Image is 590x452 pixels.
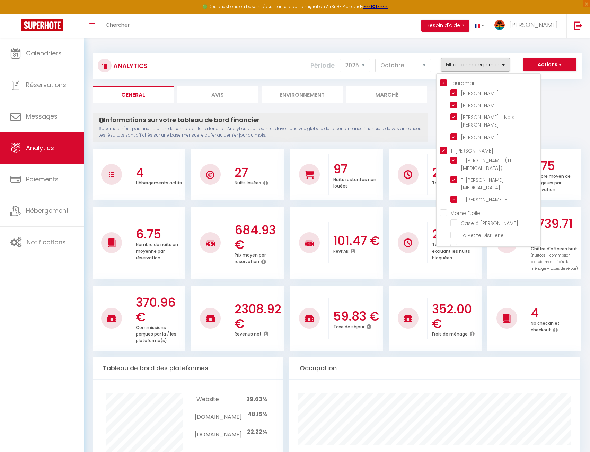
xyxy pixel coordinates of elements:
span: Calendriers [26,49,62,58]
button: Filtrer par hébergement [441,58,510,72]
img: Super Booking [21,19,63,31]
h3: 59.83 € [333,309,381,324]
span: Ti [PERSON_NAME] - [MEDICAL_DATA] [461,176,508,191]
img: logout [574,21,582,30]
li: Avis [177,86,258,103]
p: Frais de ménage [432,330,468,337]
p: Nombre de nuits en moyenne par réservation [136,240,178,261]
li: Environnement [262,86,343,103]
li: General [93,86,174,103]
td: [DOMAIN_NAME] [195,423,241,441]
span: 29.63% [246,395,267,403]
img: NO IMAGE [404,238,412,247]
p: Prix moyen par réservation [235,251,266,264]
a: >>> ICI <<<< [363,3,388,9]
span: Hébergement [26,206,69,215]
h3: 27 [235,165,282,180]
span: Messages [26,112,58,121]
p: Taux d'occupation [432,179,472,186]
h3: 352.00 € [432,302,480,331]
td: Website [195,393,241,406]
span: Analytics [26,144,54,152]
p: Revenus net [235,330,262,337]
p: RevPAR [333,247,349,254]
button: Besoin d'aide ? [421,20,469,32]
h3: 4 [531,306,579,320]
button: Actions [523,58,576,72]
p: Hébergements actifs [136,179,182,186]
p: Commissions perçues par la / les plateforme(s) [136,323,176,344]
span: Notifications [27,238,66,246]
h3: 101.47 € [333,234,381,248]
p: Nombre moyen de voyageurs par réservation [531,172,571,192]
label: Période [310,58,335,73]
div: Tableau de bord des plateformes [93,357,283,379]
h4: Informations sur votre tableau de bord financier [99,116,422,124]
span: (nuitées + commission plateformes + frais de ménage + taxes de séjour) [531,253,578,271]
p: Taxe de séjour [333,322,364,330]
span: Chercher [106,21,130,28]
p: Taux d'occupation en excluant les nuits bloquées [432,240,478,261]
span: [PERSON_NAME] [461,134,499,141]
p: Chiffre d'affaires brut [531,244,578,271]
span: Réservations [26,80,66,89]
h3: 29.67 % [432,227,480,242]
h3: 2739.71 € [531,217,579,246]
h3: 6.75 [136,227,184,242]
h3: 2.75 [531,159,579,173]
h3: 21.77 % [432,165,480,180]
h3: 684.93 € [235,223,282,252]
span: 22.22% [247,428,267,436]
p: Nb checkin et checkout [531,319,560,333]
h3: 370.96 € [136,295,184,324]
h3: 97 [333,162,381,176]
td: [DOMAIN_NAME] [195,405,241,423]
div: Occupation [289,357,580,379]
li: Marché [346,86,427,103]
p: Nuits louées [235,179,261,186]
a: Chercher [100,14,135,38]
img: NO IMAGE [109,172,114,177]
span: Paiements [26,175,59,183]
span: Ti [PERSON_NAME] - T1 [461,196,513,203]
img: ... [494,20,505,30]
span: [PERSON_NAME] [509,20,558,29]
h3: 2308.92 € [235,302,282,331]
p: Nuits restantes non louées [333,175,376,189]
span: 48.15% [248,410,267,418]
span: Ti [PERSON_NAME] (T1 + [MEDICAL_DATA]) [461,157,516,172]
h3: Analytics [112,58,148,73]
h3: 4 [136,165,184,180]
a: ... [PERSON_NAME] [489,14,566,38]
p: Superhote n'est pas une solution de comptabilité. La fonction Analytics vous permet d'avoir une v... [99,125,422,139]
span: [PERSON_NAME] - Noix [PERSON_NAME] [461,114,514,128]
